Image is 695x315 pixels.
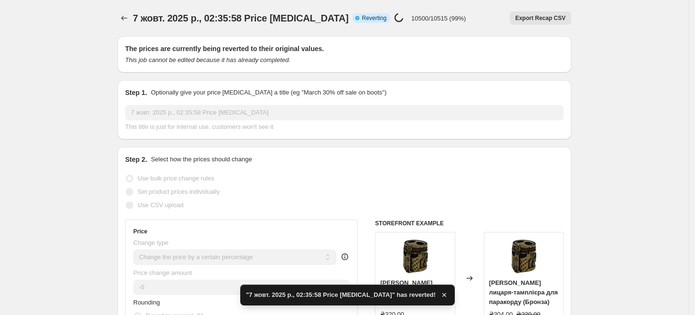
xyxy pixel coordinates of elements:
[125,105,564,120] input: 30% off holiday sale
[489,279,558,305] span: [PERSON_NAME] лицаря-тамплієра для паракорду (Бронза)
[133,299,160,306] span: Rounding
[151,88,386,97] p: Optionally give your price [MEDICAL_DATA] a title (eg "March 30% off sale on boots")
[362,14,386,22] span: Reverting
[246,290,436,300] span: "7 жовт. 2025 р., 02:35:58 Price [MEDICAL_DATA]" has reverted!
[510,11,571,25] button: Export Recap CSV
[396,237,434,275] img: 10_45256b0e-360d-47f9-bc67-88bef311ae00_80x.jpg
[133,239,169,246] span: Change type
[504,237,543,275] img: 10_45256b0e-360d-47f9-bc67-88bef311ae00_80x.jpg
[133,228,147,235] h3: Price
[380,279,449,305] span: [PERSON_NAME] лицаря-тамплієра для паракорду (Бронза)
[515,14,566,22] span: Export Recap CSV
[138,188,220,195] span: Set product prices individually
[125,56,290,63] i: This job cannot be edited because it has already completed.
[138,175,214,182] span: Use bulk price change rules
[304,283,343,291] span: % (Price drop)
[133,13,349,23] span: 7 жовт. 2025 р., 02:35:58 Price [MEDICAL_DATA]
[125,44,564,53] h2: The prices are currently being reverted to their original values.
[375,220,564,227] h6: STOREFRONT EXAMPLE
[125,88,147,97] h2: Step 1.
[138,201,183,209] span: Use CSV upload
[151,155,252,164] p: Select how the prices should change
[133,269,192,276] span: Price change amount
[340,252,350,262] div: help
[125,155,147,164] h2: Step 2.
[118,11,131,25] button: Price change jobs
[133,280,302,295] input: -15
[125,123,273,130] span: This title is just for internal use, customers won't see it
[411,15,466,22] p: 10500/10515 (99%)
